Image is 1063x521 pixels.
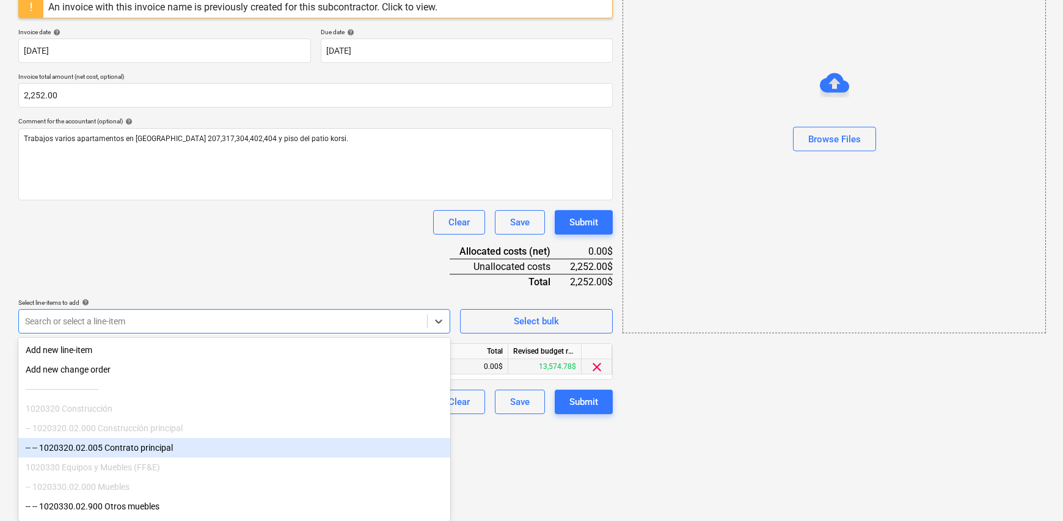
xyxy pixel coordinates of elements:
p: Invoice total amount (net cost, optional) [18,73,613,83]
button: Select bulk [460,309,613,333]
div: Add new line-item [18,340,450,360]
input: Invoice total amount (net cost, optional) [18,83,613,107]
div: Save [510,394,530,410]
input: Due date not specified [321,38,613,63]
div: Total [450,274,570,289]
div: 0.00$ [570,244,613,259]
button: Clear [433,210,485,235]
div: Submit [569,214,598,230]
button: Clear [433,390,485,414]
button: Submit [555,390,613,414]
span: help [79,299,89,306]
div: Save [510,214,530,230]
div: 13,574.78$ [508,359,582,374]
div: ------------------------------ [18,379,450,399]
div: Total [435,344,508,359]
div: Revised budget remaining [508,344,582,359]
div: An invoice with this invoice name is previously created for this subcontractor. Click to view. [48,1,437,13]
div: Select line-items to add [18,299,450,307]
div: 1020330 Equipos y Muebles (FF&E) [18,457,450,477]
div: -- -- 1020330.02.900 Otros muebles [18,497,450,516]
span: help [51,29,60,36]
div: Clear [448,214,470,230]
div: 2,252.00$ [570,274,613,289]
div: Browse Files [808,131,861,147]
div: 0.00$ [435,359,508,374]
div: 2,252.00$ [570,259,613,274]
iframe: Chat Widget [1002,462,1063,521]
div: -- 1020320.02.000 Construcción principal [18,418,450,438]
div: Due date [321,28,613,36]
span: Trabajos varios apartamentos en [GEOGRAPHIC_DATA] 207,317,304,402,404 y piso del patio korsi. [24,134,348,143]
span: clear [590,360,604,374]
div: Clear [448,394,470,410]
div: Submit [569,394,598,410]
div: Allocated costs (net) [450,244,570,259]
span: help [123,118,133,125]
div: 1020320 Construcción [18,399,450,418]
div: -- 1020330.02.000 Muebles [18,477,450,497]
div: Add new change order [18,360,450,379]
div: Select bulk [514,313,559,329]
button: Browse Files [793,127,876,151]
div: Invoice date [18,28,311,36]
button: Submit [555,210,613,235]
div: -- -- 1020320.02.005 Contrato principal [18,438,450,457]
button: Save [495,210,545,235]
div: Unallocated costs [450,259,570,274]
button: Save [495,390,545,414]
div: Comment for the accountant (optional) [18,117,613,125]
span: help [345,29,354,36]
div: Widget de chat [1002,462,1063,521]
input: Invoice date not specified [18,38,311,63]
